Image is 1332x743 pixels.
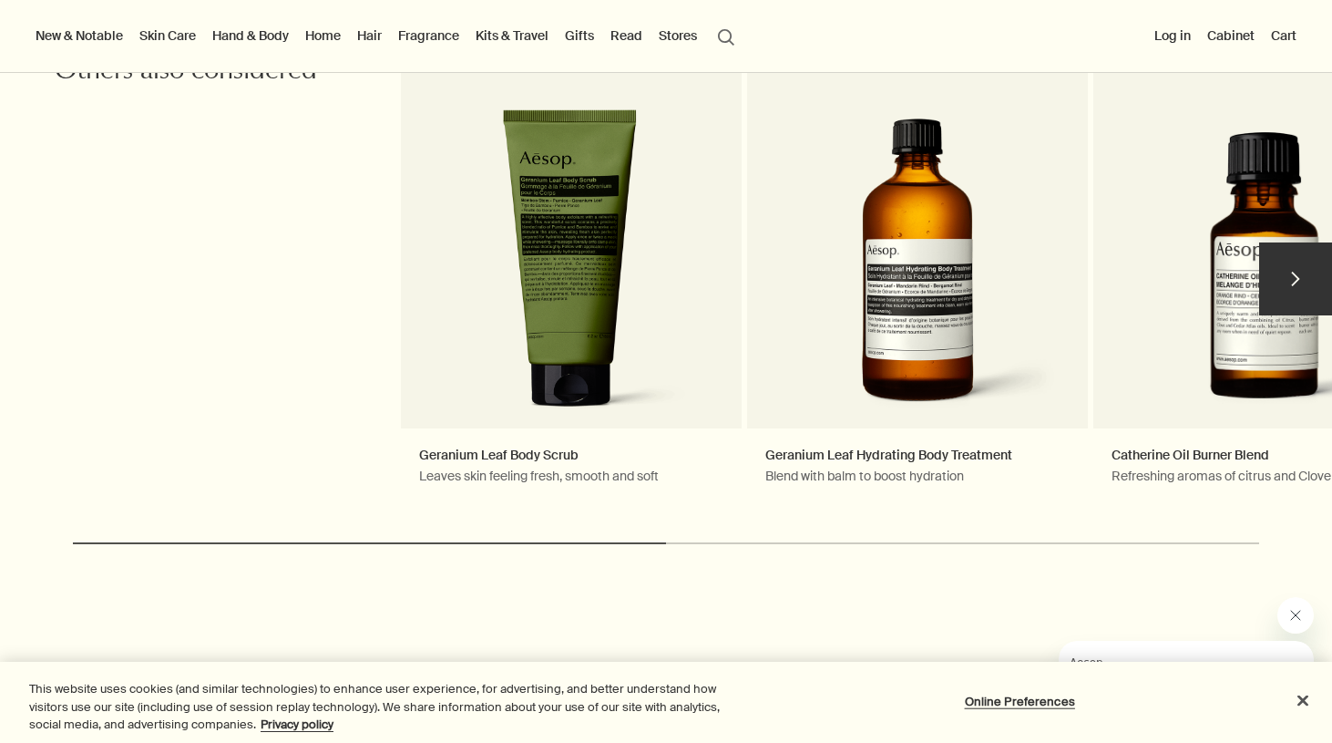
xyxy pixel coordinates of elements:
[1277,597,1314,634] iframe: Close message from Aesop
[209,24,292,47] a: Hand & Body
[353,24,385,47] a: Hair
[561,24,598,47] a: Gifts
[1059,641,1314,725] iframe: Message from Aesop
[1283,680,1323,720] button: Close
[401,55,742,520] a: Geranium Leaf Body ScrubLeaves skin feeling fresh, smooth and softGeranium Leaf Body Scrub in gre...
[1015,597,1314,725] div: Aesop says "Our consultants are available now to offer personalised product advice.". Open messag...
[1267,24,1300,47] button: Cart
[655,24,701,47] button: Stores
[29,680,733,734] div: This website uses cookies (and similar technologies) to enhance user experience, for advertising,...
[472,24,552,47] a: Kits & Travel
[136,24,200,47] a: Skin Care
[394,24,463,47] a: Fragrance
[607,24,646,47] a: Read
[1204,24,1258,47] a: Cabinet
[55,55,359,91] h2: Others also considered
[1259,243,1332,315] button: next slide
[11,38,229,89] span: Our consultants are available now to offer personalised product advice.
[302,24,344,47] a: Home
[261,717,333,732] a: More information about your privacy, opens in a new tab
[1151,24,1194,47] button: Log in
[747,55,1088,520] a: Geranium Leaf Hydrating Body TreatmentBlend with balm to boost hydrationGeranium Leaf Hydrating B...
[963,683,1077,719] button: Online Preferences, Opens the preference center dialog
[32,24,127,47] button: New & Notable
[710,18,743,53] button: Open search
